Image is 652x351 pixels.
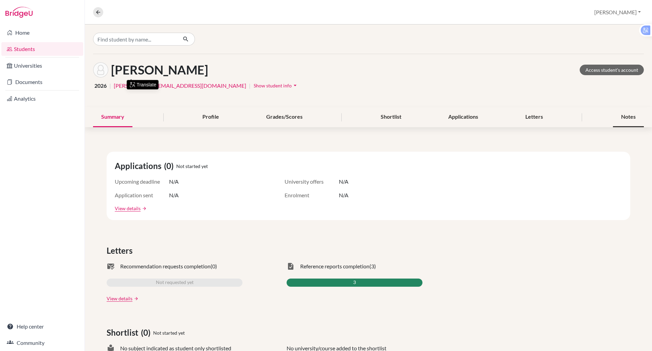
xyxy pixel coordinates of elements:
a: Help center [1,320,83,333]
span: Applications [115,160,164,172]
span: Application sent [115,191,169,199]
span: task [287,262,295,270]
span: N/A [169,178,179,186]
div: Letters [517,107,551,127]
div: Summary [93,107,132,127]
div: Applications [440,107,486,127]
span: Show student info [254,83,292,88]
span: (0) [211,262,217,270]
span: (0) [164,160,176,172]
span: N/A [339,178,348,186]
a: Documents [1,75,83,89]
span: Letters [107,245,135,257]
span: University offers [285,178,339,186]
img: Emma Mazzanti's avatar [93,62,108,78]
a: arrow_forward [132,296,139,301]
a: [PERSON_NAME][EMAIL_ADDRESS][DOMAIN_NAME] [114,82,246,90]
span: Not started yet [153,329,185,336]
span: (0) [141,327,153,339]
span: | [249,82,251,90]
div: Notes [613,107,644,127]
span: Enrolment [285,191,339,199]
div: Grades/Scores [258,107,311,127]
a: View details [107,295,132,302]
span: 3 [353,279,356,287]
a: Universities [1,59,83,72]
button: [PERSON_NAME] [591,6,644,19]
span: Shortlist [107,327,141,339]
a: Community [1,336,83,350]
span: Not started yet [176,163,208,170]
span: N/A [169,191,179,199]
a: arrow_forward [141,206,147,211]
div: Profile [194,107,227,127]
a: View details [115,205,141,212]
h1: [PERSON_NAME] [111,63,208,77]
span: Upcoming deadline [115,178,169,186]
span: 2026 [94,82,107,90]
span: Reference reports completion [300,262,369,270]
a: Analytics [1,92,83,105]
a: Home [1,26,83,39]
span: (3) [369,262,376,270]
span: Recommendation requests completion [120,262,211,270]
input: Find student by name... [93,33,177,46]
i: arrow_drop_down [292,82,298,89]
span: mark_email_read [107,262,115,270]
a: Students [1,42,83,56]
button: Show student infoarrow_drop_down [253,80,299,91]
span: Not requested yet [156,279,194,287]
img: Bridge-U [5,7,33,18]
span: N/A [339,191,348,199]
a: Access student's account [580,65,644,75]
div: Shortlist [373,107,410,127]
span: | [109,82,111,90]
